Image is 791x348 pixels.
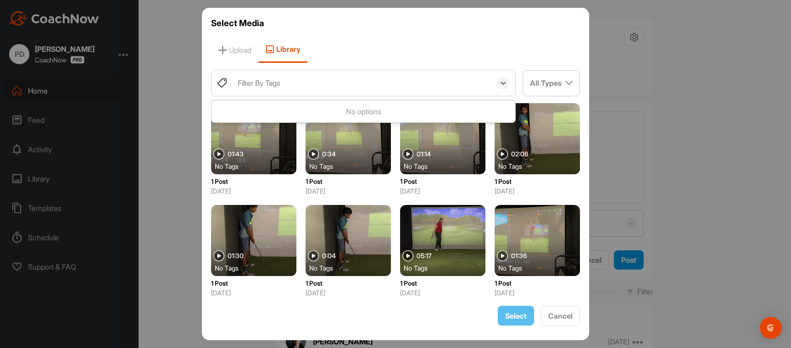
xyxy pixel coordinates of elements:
div: All Types [523,71,579,95]
img: play [402,250,413,261]
div: No Tags [215,161,300,171]
img: play [402,149,413,160]
span: Library [258,37,307,63]
span: Upload [211,37,258,63]
img: play [308,250,319,261]
p: 1 Post [495,177,580,186]
div: No Tags [404,161,489,171]
div: No Tags [309,161,395,171]
p: 1 Post [306,278,391,288]
span: Select [505,311,527,320]
img: play [213,149,224,160]
p: [DATE] [306,186,391,196]
div: No Tags [498,161,584,171]
span: 01:43 [228,151,244,157]
div: No Tags [215,263,300,272]
p: [DATE] [400,186,485,196]
p: 1 Post [400,177,485,186]
p: [DATE] [306,288,391,298]
img: play [497,250,508,261]
span: Cancel [548,311,573,320]
div: Filter By Tags [238,77,280,88]
p: [DATE] [495,186,580,196]
img: tags [217,77,228,88]
img: play [497,149,508,160]
h3: Select Media [211,17,580,30]
div: No options [212,102,515,121]
span: 0:04 [322,253,336,259]
p: 1 Post [211,177,296,186]
p: 1 Post [211,278,296,288]
button: Select [498,306,534,326]
span: 01:36 [511,253,527,259]
span: 0:34 [322,151,336,157]
p: 1 Post [400,278,485,288]
p: [DATE] [495,288,580,298]
p: 1 Post [495,278,580,288]
div: Open Intercom Messenger [760,317,782,339]
img: play [308,149,319,160]
span: 02:06 [511,151,528,157]
p: [DATE] [400,288,485,298]
p: [DATE] [211,288,296,298]
span: 01:14 [417,151,431,157]
div: No Tags [404,263,489,272]
span: 05:17 [417,253,432,259]
span: 01:30 [228,253,244,259]
p: 1 Post [306,177,391,186]
div: No Tags [309,263,395,272]
button: Cancel [541,306,580,326]
img: play [213,250,224,261]
div: No Tags [498,263,584,272]
p: [DATE] [211,186,296,196]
